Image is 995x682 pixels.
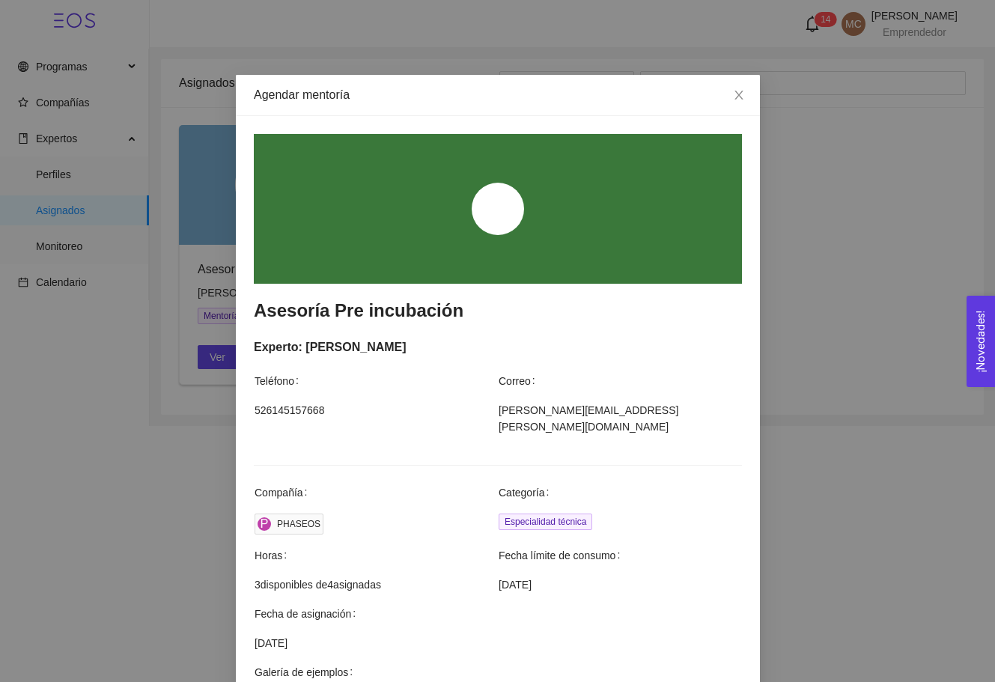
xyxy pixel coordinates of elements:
[255,373,305,389] span: Teléfono
[255,484,313,501] span: Compañía
[254,338,742,356] div: Experto: [PERSON_NAME]
[499,576,741,593] span: [DATE]
[718,75,760,117] button: Close
[499,402,741,435] span: [PERSON_NAME][EMAIL_ADDRESS][PERSON_NAME][DOMAIN_NAME]
[255,402,497,418] span: 526145157668
[499,547,626,564] span: Fecha límite de consumo
[277,517,320,532] div: PHASEOS
[254,299,742,323] h3: Asesoría Pre incubación
[499,484,555,501] span: Categoría
[254,87,742,103] div: Agendar mentoría
[255,547,293,564] span: Horas
[499,514,592,530] span: Especialidad técnica
[733,89,745,101] span: close
[967,296,995,387] button: Open Feedback Widget
[255,635,741,651] span: [DATE]
[260,518,268,530] span: P
[255,664,359,681] span: Galería de ejemplos
[255,606,362,622] span: Fecha de asignación
[499,373,541,389] span: Correo
[255,576,497,593] span: 3 disponibles de 4 asignadas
